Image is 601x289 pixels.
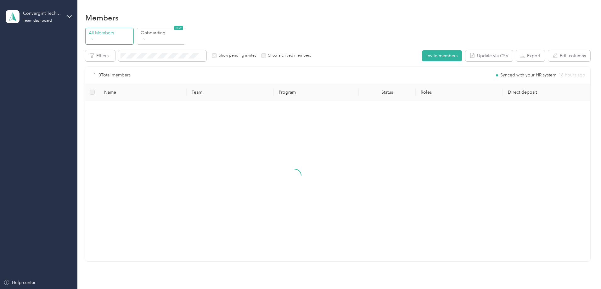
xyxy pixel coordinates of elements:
button: Invite members [422,50,462,61]
span: Name [104,90,181,95]
p: Onboarding [141,30,183,36]
div: Team dashboard [23,19,52,23]
th: Team [187,84,274,101]
button: Filters [85,50,115,61]
th: Program [274,84,359,101]
th: Direct deposit [503,84,590,101]
p: All Members [89,30,132,36]
button: Edit columns [548,50,590,61]
label: Show pending invites [216,53,256,58]
label: Show archived members [266,53,311,58]
span: NEW [174,26,183,30]
p: 0 Total members [98,72,131,79]
span: 16 hours ago [559,73,585,77]
button: Help center [3,279,36,286]
th: Status [359,84,415,101]
th: Roles [416,84,503,101]
button: Export [516,50,545,61]
div: Convergint Technologies [23,10,62,17]
iframe: Everlance-gr Chat Button Frame [566,254,601,289]
th: Name [99,84,186,101]
button: Update via CSV [465,50,513,61]
h1: Members [85,14,119,21]
span: Synced with your HR system [500,73,556,77]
